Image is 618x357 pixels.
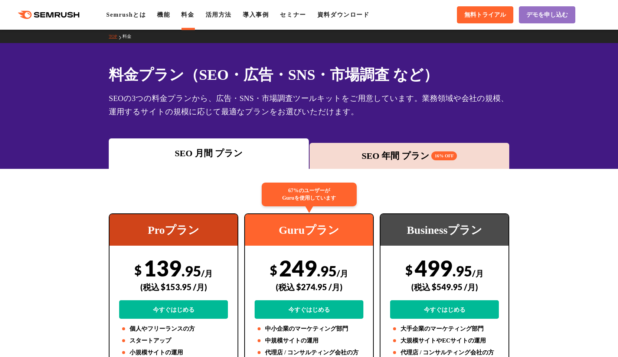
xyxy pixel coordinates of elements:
[337,268,348,278] span: /月
[317,262,337,279] span: .95
[122,34,137,39] a: 料金
[119,255,228,319] div: 139
[431,151,457,160] span: 16% OFF
[119,274,228,300] div: (税込 $153.95 /月)
[390,300,499,319] a: 今すぐはじめる
[519,6,575,23] a: デモを申し込む
[255,336,363,345] li: 中規模サイトの運用
[243,12,269,18] a: 導入事例
[405,262,413,278] span: $
[109,92,509,118] div: SEOの3つの料金プランから、広告・SNS・市場調査ツールキットをご用意しています。業務領域や会社の規模、運用するサイトの規模に応じて最適なプランをお選びいただけます。
[262,183,357,206] div: 67%のユーザーが Guruを使用しています
[255,255,363,319] div: 249
[119,324,228,333] li: 個人やフリーランスの方
[245,214,373,246] div: Guruプラン
[390,274,499,300] div: (税込 $549.95 /月)
[313,149,506,163] div: SEO 年間 プラン
[472,268,484,278] span: /月
[106,12,146,18] a: Semrushとは
[464,11,506,19] span: 無料トライアル
[255,274,363,300] div: (税込 $274.95 /月)
[280,12,306,18] a: セミナー
[390,336,499,345] li: 大規模サイトやECサイトの運用
[109,64,509,86] h1: 料金プラン（SEO・広告・SNS・市場調査 など）
[390,348,499,357] li: 代理店 / コンサルティング会社の方
[255,324,363,333] li: 中小企業のマーケティング部門
[380,214,509,246] div: Businessプラン
[201,268,213,278] span: /月
[134,262,142,278] span: $
[119,300,228,319] a: 今すぐはじめる
[390,324,499,333] li: 大手企業のマーケティング部門
[109,214,238,246] div: Proプラン
[181,12,194,18] a: 料金
[390,255,499,319] div: 499
[255,348,363,357] li: 代理店 / コンサルティング会社の方
[457,6,513,23] a: 無料トライアル
[270,262,277,278] span: $
[206,12,232,18] a: 活用方法
[119,348,228,357] li: 小規模サイトの運用
[119,336,228,345] li: スタートアップ
[452,262,472,279] span: .95
[255,300,363,319] a: 今すぐはじめる
[182,262,201,279] span: .95
[157,12,170,18] a: 機能
[109,34,122,39] a: TOP
[317,12,370,18] a: 資料ダウンロード
[526,11,568,19] span: デモを申し込む
[112,147,305,160] div: SEO 月間 プラン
